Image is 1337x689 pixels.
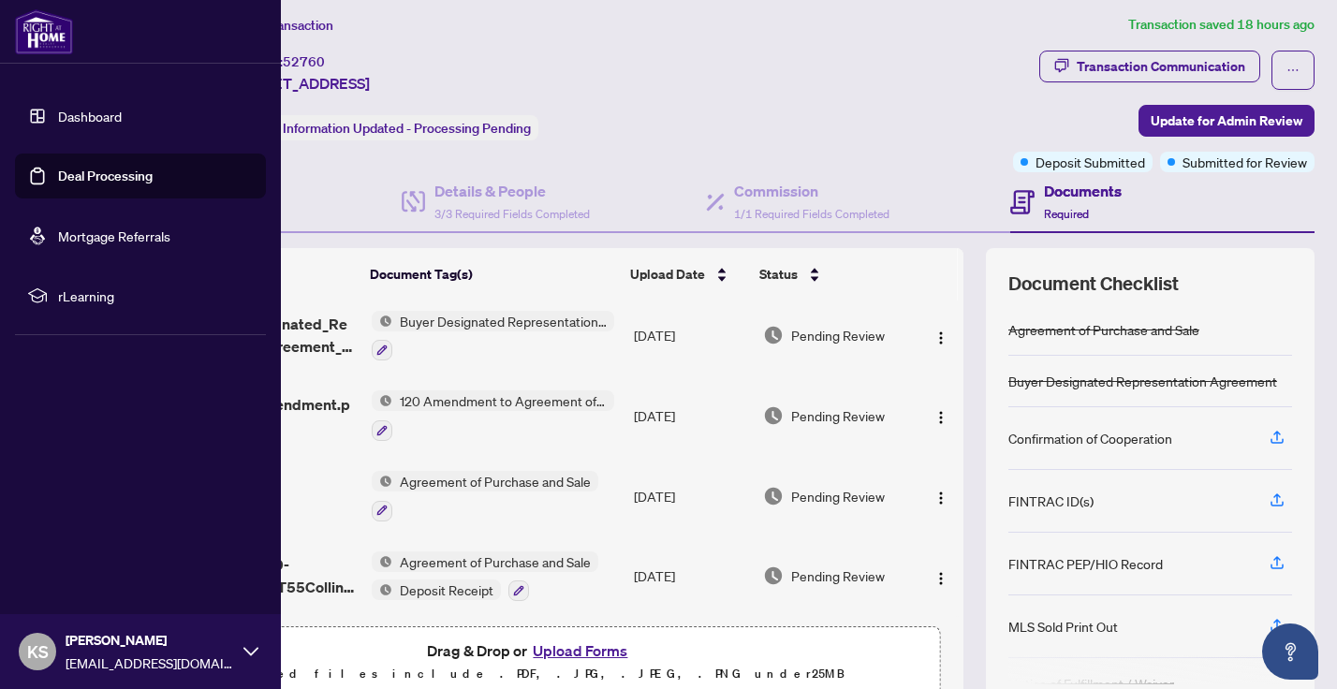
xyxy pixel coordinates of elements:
[1044,207,1089,221] span: Required
[1128,14,1315,36] article: Transaction saved 18 hours ago
[66,630,234,651] span: [PERSON_NAME]
[1039,51,1260,82] button: Transaction Communication
[1008,553,1163,574] div: FINTRAC PEP/HIO Record
[1286,64,1300,77] span: ellipsis
[392,311,614,331] span: Buyer Designated Representation Agreement
[763,405,784,426] img: Document Status
[926,320,956,350] button: Logo
[791,325,885,345] span: Pending Review
[434,207,590,221] span: 3/3 Required Fields Completed
[392,579,501,600] span: Deposit Receipt
[626,375,756,456] td: [DATE]
[734,207,889,221] span: 1/1 Required Fields Completed
[626,456,756,536] td: [DATE]
[392,390,614,411] span: 120 Amendment to Agreement of Purchase and Sale
[58,286,253,306] span: rLearning
[734,180,889,202] h4: Commission
[791,486,885,506] span: Pending Review
[1008,319,1199,340] div: Agreement of Purchase and Sale
[132,663,929,685] p: Supported files include .PDF, .JPG, .JPEG, .PNG under 25 MB
[763,486,784,506] img: Document Status
[1008,428,1172,448] div: Confirmation of Cooperation
[791,565,885,586] span: Pending Review
[372,311,614,361] button: Status IconBuyer Designated Representation Agreement
[362,248,623,301] th: Document Tag(s)
[372,471,392,491] img: Status Icon
[233,17,333,34] span: View Transaction
[1139,105,1315,137] button: Update for Admin Review
[283,120,531,137] span: Information Updated - Processing Pending
[759,264,798,285] span: Status
[58,108,122,125] a: Dashboard
[1151,106,1302,136] span: Update for Admin Review
[1008,491,1094,511] div: FINTRAC ID(s)
[933,571,948,586] img: Logo
[626,296,756,376] td: [DATE]
[232,72,370,95] span: [STREET_ADDRESS]
[15,9,73,54] img: logo
[66,652,234,673] span: [EMAIL_ADDRESS][DOMAIN_NAME]
[933,410,948,425] img: Logo
[623,248,752,301] th: Upload Date
[372,390,392,411] img: Status Icon
[791,405,885,426] span: Pending Review
[58,227,170,244] a: Mortgage Referrals
[926,481,956,511] button: Logo
[372,311,392,331] img: Status Icon
[933,491,948,506] img: Logo
[527,638,633,663] button: Upload Forms
[372,551,392,572] img: Status Icon
[752,248,913,301] th: Status
[926,401,956,431] button: Logo
[232,115,538,140] div: Status:
[933,330,948,345] img: Logo
[1077,51,1245,81] div: Transaction Communication
[1008,616,1118,637] div: MLS Sold Print Out
[372,579,392,600] img: Status Icon
[427,638,633,663] span: Drag & Drop or
[626,536,756,617] td: [DATE]
[1044,180,1122,202] h4: Documents
[926,561,956,591] button: Logo
[372,471,598,521] button: Status IconAgreement of Purchase and Sale
[283,53,325,70] span: 52760
[1262,623,1318,680] button: Open asap
[763,565,784,586] img: Document Status
[630,264,705,285] span: Upload Date
[392,471,598,491] span: Agreement of Purchase and Sale
[392,551,598,572] span: Agreement of Purchase and Sale
[372,390,614,441] button: Status Icon120 Amendment to Agreement of Purchase and Sale
[27,638,49,665] span: KS
[372,551,598,602] button: Status IconAgreement of Purchase and SaleStatus IconDeposit Receipt
[1036,152,1145,172] span: Deposit Submitted
[1183,152,1307,172] span: Submitted for Review
[763,325,784,345] img: Document Status
[58,168,153,184] a: Deal Processing
[1008,271,1179,297] span: Document Checklist
[1008,371,1277,391] div: Buyer Designated Representation Agreement
[434,180,590,202] h4: Details & People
